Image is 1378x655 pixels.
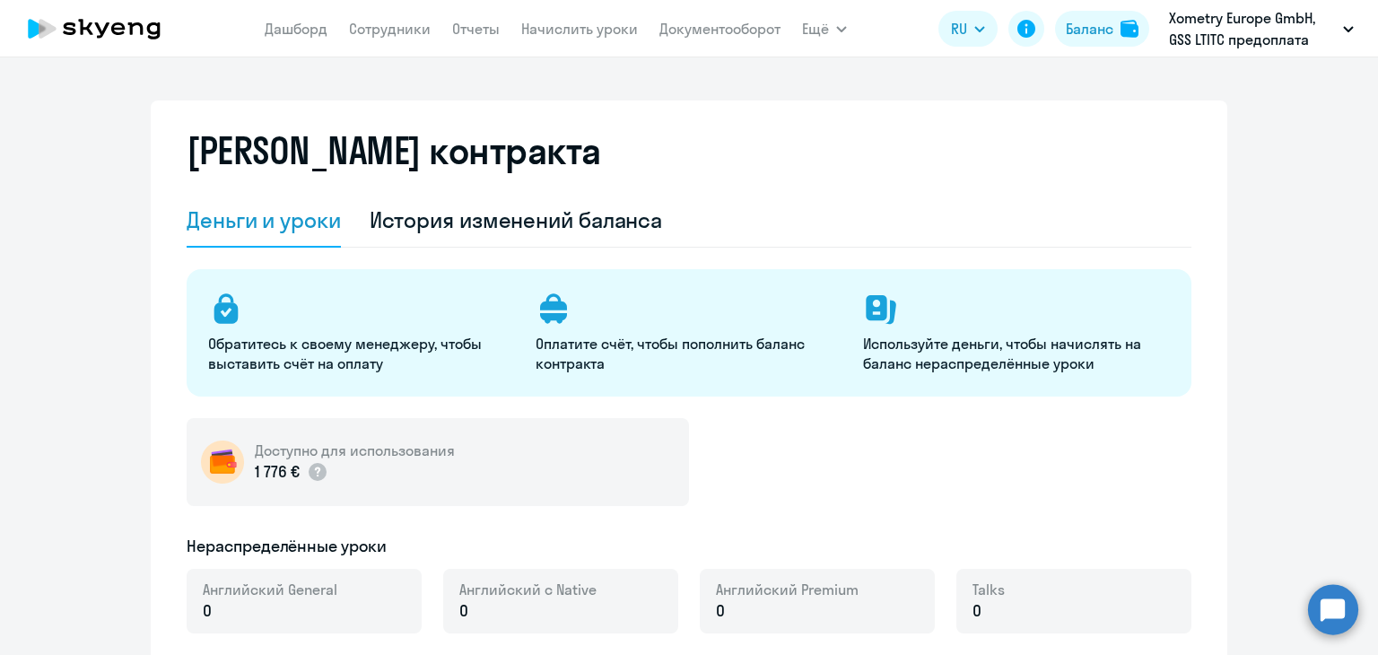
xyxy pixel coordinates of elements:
[863,334,1169,373] p: Используйте деньги, чтобы начислять на баланс нераспределённые уроки
[349,20,431,38] a: Сотрудники
[716,599,725,623] span: 0
[972,599,981,623] span: 0
[521,20,638,38] a: Начислить уроки
[187,129,601,172] h2: [PERSON_NAME] контракта
[208,334,514,373] p: Обратитесь к своему менеджеру, чтобы выставить счёт на оплату
[459,580,597,599] span: Английский с Native
[716,580,859,599] span: Английский Premium
[255,460,328,484] p: 1 776 €
[1169,7,1336,50] p: Xometry Europe GmbH, GSS LTITC предоплата (временно)
[938,11,998,47] button: RU
[972,580,1005,599] span: Talks
[203,599,212,623] span: 0
[659,20,781,38] a: Документооборот
[802,18,829,39] span: Ещё
[370,205,663,234] div: История изменений баланса
[187,535,387,558] h5: Нераспределённые уроки
[1066,18,1113,39] div: Баланс
[1055,11,1149,47] button: Балансbalance
[802,11,847,47] button: Ещё
[265,20,327,38] a: Дашборд
[452,20,500,38] a: Отчеты
[255,441,455,460] h5: Доступно для использования
[459,599,468,623] span: 0
[203,580,337,599] span: Английский General
[187,205,341,234] div: Деньги и уроки
[201,441,244,484] img: wallet-circle.png
[1160,7,1363,50] button: Xometry Europe GmbH, GSS LTITC предоплата (временно)
[1121,20,1138,38] img: balance
[951,18,967,39] span: RU
[536,334,842,373] p: Оплатите счёт, чтобы пополнить баланс контракта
